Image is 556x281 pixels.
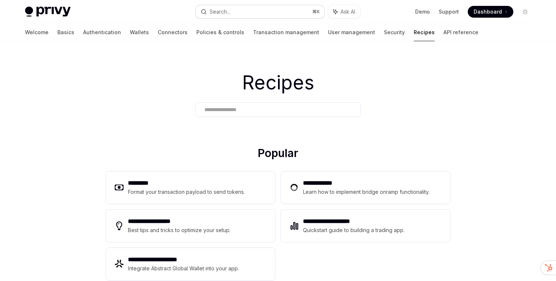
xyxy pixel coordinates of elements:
a: Support [439,8,459,15]
h2: Popular [106,146,450,163]
div: Format your transaction payload to send tokens. [128,188,245,196]
a: User management [328,24,375,41]
a: Connectors [158,24,188,41]
button: Search...⌘K [196,5,324,18]
button: Toggle dark mode [519,6,531,18]
div: Quickstart guide to building a trading app. [303,226,405,235]
a: Welcome [25,24,49,41]
div: Best tips and tricks to optimize your setup. [128,226,232,235]
a: Basics [57,24,74,41]
span: Dashboard [474,8,502,15]
button: Ask AI [328,5,360,18]
img: light logo [25,7,71,17]
div: Search... [210,7,230,16]
a: Recipes [414,24,435,41]
span: ⌘ K [312,9,320,15]
div: Learn how to implement bridge onramp functionality. [303,188,432,196]
a: Transaction management [253,24,319,41]
a: Authentication [83,24,121,41]
div: Integrate Abstract Global Wallet into your app. [128,264,240,273]
a: **** **** ***Learn how to implement bridge onramp functionality. [281,171,450,204]
a: Wallets [130,24,149,41]
a: API reference [443,24,478,41]
a: **** ****Format your transaction payload to send tokens. [106,171,275,204]
a: Demo [415,8,430,15]
a: Policies & controls [196,24,244,41]
a: Security [384,24,405,41]
span: Ask AI [341,8,355,15]
a: Dashboard [468,6,513,18]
